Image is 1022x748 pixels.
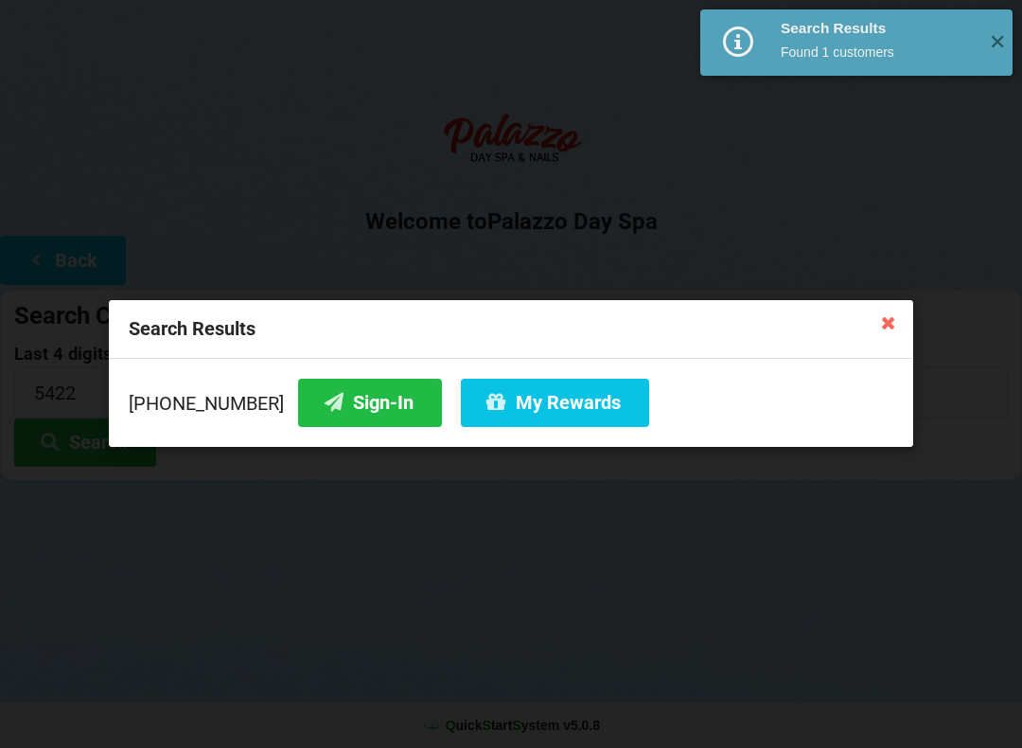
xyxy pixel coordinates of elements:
div: Search Results [109,300,913,359]
div: Search Results [781,19,975,38]
button: My Rewards [461,379,649,427]
div: [PHONE_NUMBER] [129,379,893,427]
div: Found 1 customers [781,43,975,62]
button: Sign-In [298,379,442,427]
